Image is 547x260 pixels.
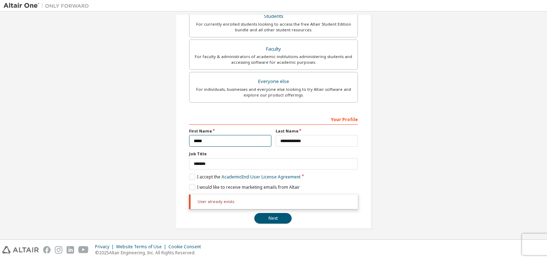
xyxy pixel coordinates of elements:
[194,44,353,54] div: Faculty
[95,244,116,250] div: Privacy
[78,246,89,254] img: youtube.svg
[276,128,358,134] label: Last Name
[116,244,168,250] div: Website Terms of Use
[189,174,301,180] label: I accept the
[189,113,358,125] div: Your Profile
[222,174,301,180] a: Academic End-User License Agreement
[95,250,205,256] p: © 2025 Altair Engineering, Inc. All Rights Reserved.
[168,244,205,250] div: Cookie Consent
[2,246,39,254] img: altair_logo.svg
[194,87,353,98] div: For individuals, businesses and everyone else looking to try Altair software and explore our prod...
[194,54,353,65] div: For faculty & administrators of academic institutions administering students and accessing softwa...
[189,151,358,157] label: Job Title
[194,77,353,87] div: Everyone else
[67,246,74,254] img: linkedin.svg
[254,213,292,224] button: Next
[194,11,353,21] div: Students
[194,21,353,33] div: For currently enrolled students looking to access the free Altair Student Edition bundle and all ...
[189,194,358,209] div: User already exists
[189,184,300,190] label: I would like to receive marketing emails from Altair
[55,246,62,254] img: instagram.svg
[189,128,271,134] label: First Name
[43,246,51,254] img: facebook.svg
[4,2,93,9] img: Altair One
